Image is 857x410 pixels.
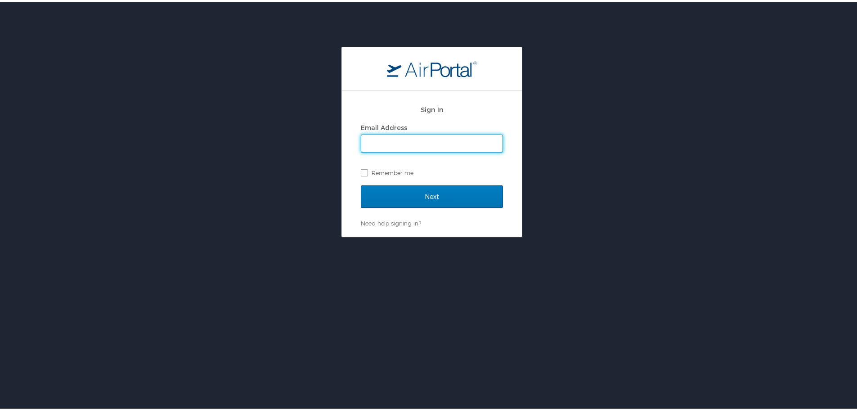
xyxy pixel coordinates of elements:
label: Remember me [361,164,503,178]
h2: Sign In [361,103,503,113]
label: Email Address [361,122,407,130]
input: Next [361,184,503,206]
a: Need help signing in? [361,218,421,225]
img: logo [387,59,477,75]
